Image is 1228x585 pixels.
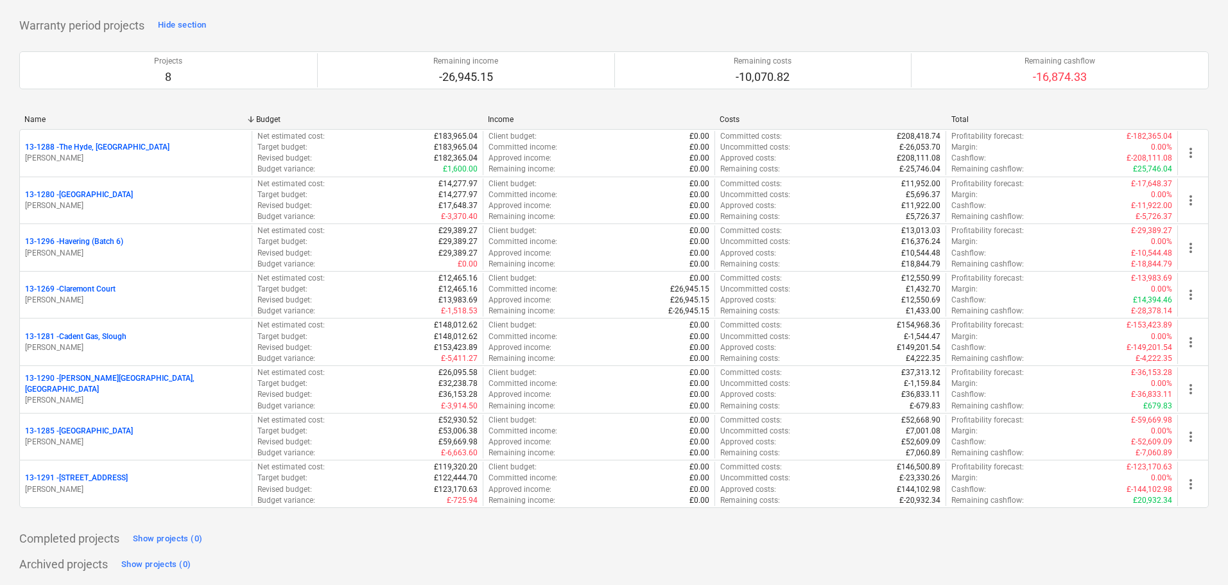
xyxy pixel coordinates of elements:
p: Approved costs : [720,484,776,495]
p: Client budget : [489,415,537,426]
p: Margin : [951,284,978,295]
p: £0.00 [689,462,709,473]
p: £0.00 [689,211,709,222]
p: £183,965.04 [434,142,478,153]
span: more_vert [1183,429,1198,444]
p: £183,965.04 [434,131,478,142]
div: 13-1280 -[GEOGRAPHIC_DATA][PERSON_NAME] [25,189,246,211]
p: 13-1296 - Havering (Batch 6) [25,236,123,247]
p: Remaining cashflow [1025,56,1095,67]
p: £0.00 [689,484,709,495]
p: 13-1288 - The Hyde, [GEOGRAPHIC_DATA] [25,142,169,153]
p: Approved costs : [720,200,776,211]
p: £-13,983.69 [1131,273,1172,284]
p: Target budget : [257,189,307,200]
p: Profitability forecast : [951,462,1024,473]
p: £0.00 [689,164,709,175]
button: Hide section [155,15,209,36]
p: £122,444.70 [434,473,478,484]
div: Show projects (0) [121,557,191,572]
p: £-1,159.84 [904,378,940,389]
p: Projects [154,56,182,67]
p: Committed income : [489,236,557,247]
p: £0.00 [458,259,478,270]
p: Client budget : [489,179,537,189]
p: Approved income : [489,295,551,306]
p: £0.00 [689,200,709,211]
p: £26,945.15 [670,284,709,295]
p: Approved costs : [720,437,776,448]
p: £52,609.09 [901,437,940,448]
p: Uncommitted costs : [720,426,790,437]
p: Remaining income : [489,164,555,175]
p: Cashflow : [951,389,986,400]
p: Remaining costs : [720,306,780,317]
p: £-6,663.60 [441,448,478,458]
p: £-1,544.47 [904,331,940,342]
p: Budget variance : [257,401,315,412]
p: Client budget : [489,273,537,284]
p: Target budget : [257,284,307,295]
p: Remaining costs : [720,164,780,175]
p: £1,600.00 [443,164,478,175]
p: £-26,053.70 [899,142,940,153]
p: £18,844.79 [901,259,940,270]
p: Target budget : [257,236,307,247]
p: Revised budget : [257,389,312,400]
p: Cashflow : [951,342,986,353]
span: more_vert [1183,240,1198,256]
p: Margin : [951,142,978,153]
p: Revised budget : [257,153,312,164]
p: £36,153.28 [438,389,478,400]
p: £32,238.78 [438,378,478,389]
p: £0.00 [689,473,709,484]
p: Margin : [951,473,978,484]
span: more_vert [1183,476,1198,492]
p: Margin : [951,426,978,437]
p: Approved income : [489,153,551,164]
p: £-59,669.98 [1131,415,1172,426]
p: £-29,389.27 [1131,225,1172,236]
p: £36,833.11 [901,389,940,400]
p: £5,726.37 [906,211,940,222]
p: Remaining cashflow : [951,259,1024,270]
p: £-18,844.79 [1131,259,1172,270]
p: Budget variance : [257,448,315,458]
p: £154,968.36 [897,320,940,331]
p: £148,012.62 [434,331,478,342]
p: £0.00 [689,248,709,259]
p: £53,006.38 [438,426,478,437]
p: Client budget : [489,320,537,331]
span: more_vert [1183,335,1198,350]
p: £-7,060.89 [1136,448,1172,458]
span: more_vert [1183,381,1198,397]
p: £-679.83 [910,401,940,412]
p: £0.00 [689,179,709,189]
p: Cashflow : [951,295,986,306]
p: Profitability forecast : [951,131,1024,142]
div: Income [488,115,709,124]
p: [PERSON_NAME] [25,153,246,164]
p: 0.00% [1151,426,1172,437]
p: £-25,746.04 [899,164,940,175]
p: Target budget : [257,331,307,342]
p: Revised budget : [257,342,312,353]
p: £0.00 [689,437,709,448]
p: Margin : [951,236,978,247]
p: £12,550.69 [901,295,940,306]
p: Revised budget : [257,437,312,448]
p: £29,389.27 [438,248,478,259]
p: Approved costs : [720,295,776,306]
p: Net estimated cost : [257,320,325,331]
p: £17,648.37 [438,200,478,211]
div: 13-1281 -Cadent Gas, Slough[PERSON_NAME] [25,331,246,353]
p: Cashflow : [951,153,986,164]
p: £14,277.97 [438,189,478,200]
p: Committed income : [489,284,557,295]
p: Remaining income : [489,448,555,458]
p: 0.00% [1151,331,1172,342]
p: Client budget : [489,225,537,236]
p: Remaining costs : [720,353,780,364]
p: £12,465.16 [438,273,478,284]
p: Uncommitted costs : [720,189,790,200]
